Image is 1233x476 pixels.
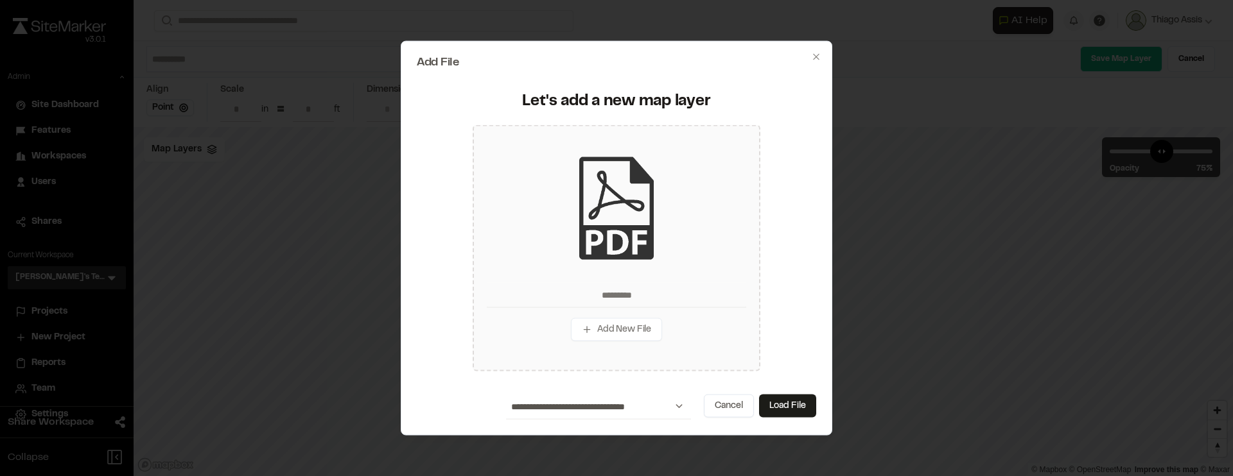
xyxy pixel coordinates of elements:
button: Cancel [704,394,754,417]
img: pdf_black_icon.png [565,157,668,260]
div: Let's add a new map layer [424,92,809,112]
div: Add New File [473,124,760,371]
h2: Add File [417,57,816,69]
button: Add New File [571,318,662,341]
button: Load File [759,394,816,417]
